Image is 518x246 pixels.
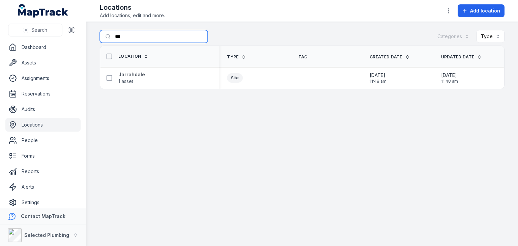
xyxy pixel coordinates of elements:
a: Created Date [370,54,410,60]
span: Tag [298,54,308,60]
span: Add locations, edit and more. [100,12,165,19]
a: Reports [5,165,81,178]
a: People [5,134,81,147]
a: Forms [5,149,81,163]
span: [DATE] [370,72,386,79]
strong: Contact MapTrack [21,213,65,219]
span: Type [227,54,238,60]
span: Location [118,54,141,59]
button: Add location [458,4,505,17]
span: Updated Date [441,54,474,60]
span: 11:48 am [370,79,386,84]
a: Alerts [5,180,81,194]
span: Created Date [370,54,402,60]
span: Add location [470,7,500,14]
a: Assets [5,56,81,70]
time: 1/14/2025, 11:48:32 AM [370,72,386,84]
div: Site [227,73,243,83]
strong: Jarrahdale [118,71,145,78]
a: Reservations [5,87,81,101]
a: Jarrahdale1 asset [118,71,145,85]
a: Location [118,54,148,59]
span: [DATE] [441,72,458,79]
button: Type [477,30,505,43]
a: Type [227,54,246,60]
span: 11:48 am [441,79,458,84]
a: Assignments [5,72,81,85]
time: 1/14/2025, 11:48:32 AM [441,72,458,84]
span: 1 asset [118,78,133,85]
button: Search [8,24,62,36]
a: Settings [5,196,81,209]
a: MapTrack [18,4,68,18]
span: Search [31,27,47,33]
a: Updated Date [441,54,482,60]
a: Audits [5,103,81,116]
h2: Locations [100,3,165,12]
strong: Selected Plumbing [24,232,69,238]
a: Dashboard [5,40,81,54]
a: Locations [5,118,81,132]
